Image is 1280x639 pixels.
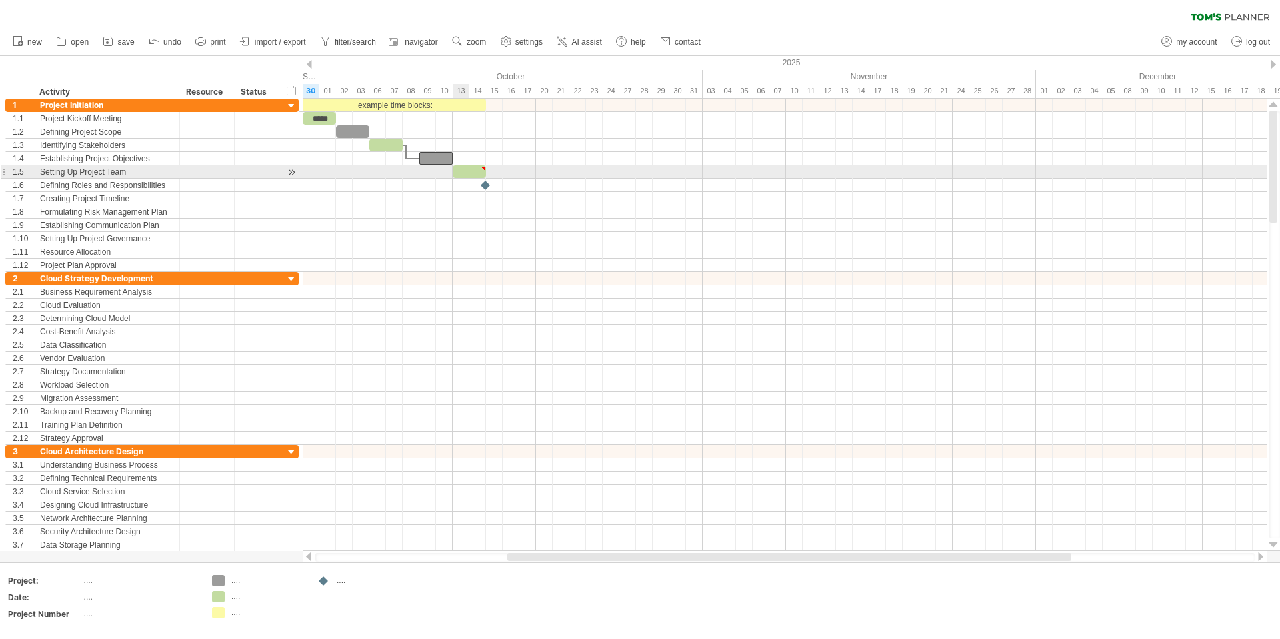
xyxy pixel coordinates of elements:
div: .... [337,575,409,586]
div: Project Number [8,608,81,620]
div: Wednesday, 26 November 2025 [986,84,1003,98]
div: Establishing Communication Plan [40,219,173,231]
div: Friday, 31 October 2025 [686,84,703,98]
div: Monday, 27 October 2025 [619,84,636,98]
a: navigator [387,33,441,51]
div: Strategy Documentation [40,365,173,378]
div: Cloud Service Selection [40,485,173,498]
div: Defining Project Scope [40,125,173,138]
div: Creating Project Timeline [40,192,173,205]
span: settings [515,37,543,47]
div: 3.5 [13,512,33,524]
div: Friday, 21 November 2025 [936,84,953,98]
div: Defining Technical Requirements [40,472,173,484]
div: Wednesday, 17 December 2025 [1236,84,1253,98]
div: Cloud Architecture Design [40,445,173,458]
div: .... [231,575,304,586]
div: 1.12 [13,259,33,271]
span: print [210,37,225,47]
div: Resource Allocation [40,245,173,258]
div: 1.2 [13,125,33,138]
div: Wednesday, 12 November 2025 [819,84,836,98]
div: Wednesday, 22 October 2025 [569,84,586,98]
div: Tuesday, 4 November 2025 [719,84,736,98]
div: example time blocks: [303,99,486,111]
div: Determining Cloud Model [40,312,173,324]
div: Tuesday, 11 November 2025 [803,84,819,98]
div: 2.9 [13,392,33,404]
div: 1.6 [13,179,33,191]
div: 3.7 [13,538,33,551]
div: Workload Selection [40,378,173,391]
span: help [631,37,646,47]
div: Tuesday, 14 October 2025 [469,84,486,98]
div: Vendor Evaluation [40,352,173,364]
a: zoom [449,33,490,51]
div: Tuesday, 25 November 2025 [969,84,986,98]
div: Understanding Business Process [40,458,173,471]
div: Establishing Project Objectives [40,152,173,165]
div: Monday, 1 December 2025 [1036,84,1053,98]
div: Business Requirement Analysis [40,285,173,298]
div: Friday, 3 October 2025 [353,84,369,98]
div: 2.5 [13,338,33,351]
div: Monday, 6 October 2025 [369,84,386,98]
a: settings [497,33,547,51]
a: print [192,33,229,51]
div: Monday, 3 November 2025 [703,84,719,98]
div: Network Architecture Planning [40,512,173,524]
div: Tuesday, 21 October 2025 [553,84,569,98]
div: 2.12 [13,432,33,444]
div: .... [231,607,304,618]
div: Security Architecture Design [40,525,173,538]
a: my account [1158,33,1221,51]
div: 1 [13,99,33,111]
a: log out [1228,33,1274,51]
div: Wednesday, 1 October 2025 [319,84,336,98]
div: Thursday, 27 November 2025 [1003,84,1019,98]
span: open [71,37,89,47]
div: Monday, 20 October 2025 [536,84,553,98]
div: Friday, 7 November 2025 [769,84,786,98]
div: Migration Assessment [40,392,173,404]
div: Project Initiation [40,99,173,111]
span: log out [1246,37,1270,47]
div: Project Kickoff Meeting [40,112,173,125]
div: scroll to activity [285,165,298,179]
div: 1.1 [13,112,33,125]
div: Thursday, 13 November 2025 [836,84,853,98]
div: Wednesday, 29 October 2025 [653,84,669,98]
div: Friday, 24 October 2025 [603,84,619,98]
div: Tuesday, 2 December 2025 [1053,84,1069,98]
div: Wednesday, 3 December 2025 [1069,84,1086,98]
div: Wednesday, 15 October 2025 [486,84,503,98]
div: Status [241,85,270,99]
div: Thursday, 18 December 2025 [1253,84,1269,98]
div: Thursday, 11 December 2025 [1169,84,1186,98]
div: 2.2 [13,299,33,311]
div: 1.7 [13,192,33,205]
div: Thursday, 20 November 2025 [919,84,936,98]
div: Setting Up Project Team [40,165,173,178]
div: Setting Up Project Governance [40,232,173,245]
div: Strategy Approval [40,432,173,444]
div: Monday, 15 December 2025 [1203,84,1219,98]
span: undo [163,37,181,47]
div: Tuesday, 16 December 2025 [1219,84,1236,98]
div: Friday, 10 October 2025 [436,84,453,98]
div: Activity [39,85,172,99]
div: November 2025 [703,70,1036,84]
div: 3.4 [13,498,33,511]
div: 2.6 [13,352,33,364]
div: 1.5 [13,165,33,178]
div: Formulating Risk Management Plan [40,205,173,218]
a: help [613,33,650,51]
span: save [117,37,134,47]
div: Monday, 24 November 2025 [953,84,969,98]
div: 3.6 [13,525,33,538]
a: import / export [237,33,310,51]
div: Friday, 17 October 2025 [519,84,536,98]
div: Date: [8,592,81,603]
div: Wednesday, 8 October 2025 [403,84,419,98]
div: Monday, 17 November 2025 [869,84,886,98]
